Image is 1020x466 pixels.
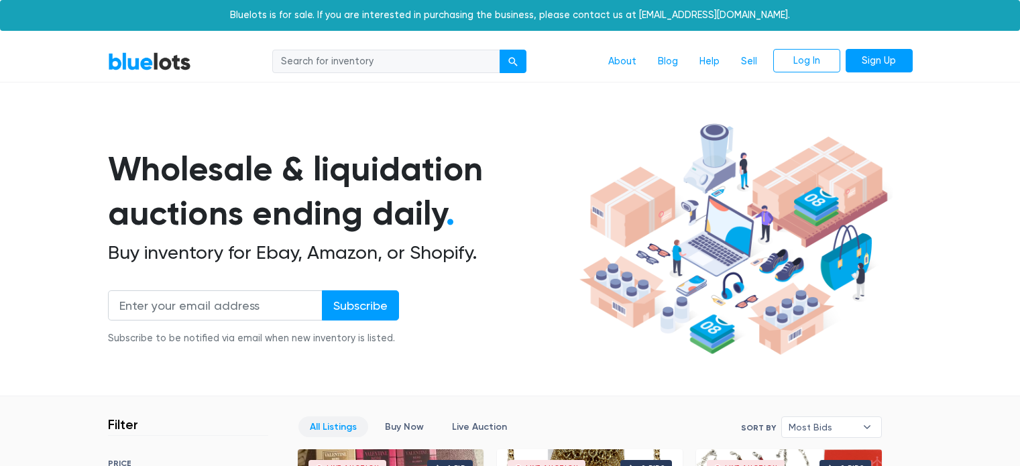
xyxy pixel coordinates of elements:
[108,290,323,321] input: Enter your email address
[108,147,575,236] h1: Wholesale & liquidation auctions ending daily
[322,290,399,321] input: Subscribe
[689,49,730,74] a: Help
[647,49,689,74] a: Blog
[298,416,368,437] a: All Listings
[741,422,776,434] label: Sort By
[789,417,856,437] span: Most Bids
[575,117,893,361] img: hero-ee84e7d0318cb26816c560f6b4441b76977f77a177738b4e94f68c95b2b83dbb.png
[108,52,191,71] a: BlueLots
[441,416,518,437] a: Live Auction
[108,331,399,346] div: Subscribe to be notified via email when new inventory is listed.
[446,193,455,233] span: .
[374,416,435,437] a: Buy Now
[108,241,575,264] h2: Buy inventory for Ebay, Amazon, or Shopify.
[598,49,647,74] a: About
[272,50,500,74] input: Search for inventory
[853,417,881,437] b: ▾
[846,49,913,73] a: Sign Up
[108,416,138,432] h3: Filter
[730,49,768,74] a: Sell
[773,49,840,73] a: Log In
